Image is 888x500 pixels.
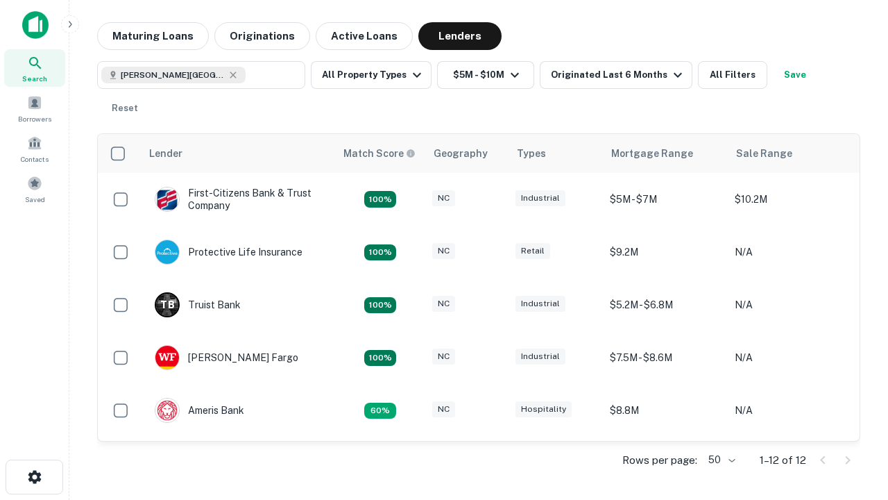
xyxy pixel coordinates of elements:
[141,134,335,173] th: Lender
[97,22,209,50] button: Maturing Loans
[22,11,49,39] img: capitalize-icon.png
[728,384,853,437] td: N/A
[603,437,728,490] td: $9.2M
[155,240,302,265] div: Protective Life Insurance
[155,399,179,422] img: picture
[603,331,728,384] td: $7.5M - $8.6M
[21,153,49,165] span: Contacts
[603,278,728,331] td: $5.2M - $6.8M
[214,22,310,50] button: Originations
[343,146,416,161] div: Capitalize uses an advanced AI algorithm to match your search with the best lender. The match sco...
[603,173,728,226] td: $5M - $7M
[437,61,534,89] button: $5M - $10M
[103,94,147,122] button: Reset
[517,145,546,162] div: Types
[4,170,65,208] a: Saved
[364,350,396,367] div: Matching Properties: 2, hasApolloMatch: undefined
[149,145,182,162] div: Lender
[432,349,455,365] div: NC
[432,190,455,206] div: NC
[364,191,396,208] div: Matching Properties: 2, hasApolloMatch: undefined
[432,296,455,312] div: NC
[603,226,728,278] td: $9.2M
[728,134,853,173] th: Sale Range
[509,134,603,173] th: Types
[155,292,241,317] div: Truist Bank
[540,61,692,89] button: Originated Last 6 Months
[155,240,179,264] img: picture
[819,344,888,411] iframe: Chat Widget
[364,297,396,314] div: Matching Properties: 3, hasApolloMatch: undefined
[343,146,413,161] h6: Match Score
[432,243,455,259] div: NC
[155,346,179,369] img: picture
[155,187,321,212] div: First-citizens Bank & Trust Company
[515,243,550,259] div: Retail
[622,452,697,469] p: Rows per page:
[515,349,565,365] div: Industrial
[603,134,728,173] th: Mortgage Range
[515,401,572,417] div: Hospitality
[316,22,413,50] button: Active Loans
[603,384,728,437] td: $8.8M
[22,73,47,84] span: Search
[736,145,792,162] div: Sale Range
[364,403,396,419] div: Matching Properties: 1, hasApolloMatch: undefined
[155,187,179,211] img: picture
[4,90,65,127] a: Borrowers
[434,145,488,162] div: Geography
[335,134,425,173] th: Capitalize uses an advanced AI algorithm to match your search with the best lender. The match sco...
[515,190,565,206] div: Industrial
[425,134,509,173] th: Geography
[551,67,686,83] div: Originated Last 6 Months
[728,278,853,331] td: N/A
[155,398,244,423] div: Ameris Bank
[160,298,174,312] p: T B
[311,61,432,89] button: All Property Types
[611,145,693,162] div: Mortgage Range
[703,450,737,470] div: 50
[155,345,298,370] div: [PERSON_NAME] Fargo
[698,61,767,89] button: All Filters
[25,194,45,205] span: Saved
[4,49,65,87] a: Search
[728,226,853,278] td: N/A
[18,113,51,124] span: Borrowers
[773,61,817,89] button: Save your search to get updates of matches that match your search criteria.
[728,173,853,226] td: $10.2M
[515,296,565,312] div: Industrial
[364,244,396,261] div: Matching Properties: 2, hasApolloMatch: undefined
[432,401,455,417] div: NC
[4,130,65,167] a: Contacts
[728,437,853,490] td: N/A
[121,69,225,81] span: [PERSON_NAME][GEOGRAPHIC_DATA], [GEOGRAPHIC_DATA]
[728,331,853,384] td: N/A
[760,452,806,469] p: 1–12 of 12
[418,22,502,50] button: Lenders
